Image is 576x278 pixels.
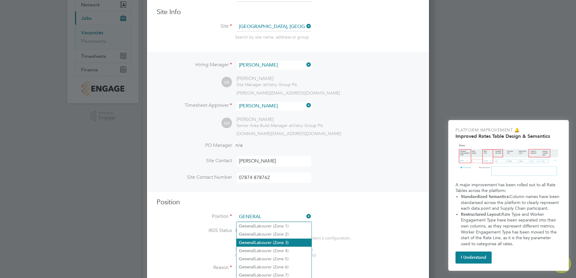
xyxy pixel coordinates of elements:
li: Labourer (Zone 2) [236,230,311,238]
div: [PERSON_NAME] [236,76,297,82]
label: Reason [157,264,232,271]
li: Labourer (Zone 6) [236,263,311,271]
label: Timesheet Approver [157,102,232,109]
span: The status determination for this position can be updated after creating the vacancy [235,247,316,258]
span: GD [221,118,232,128]
div: Improved Rate Table Semantics [448,120,569,271]
label: Site Contact Number [157,174,232,181]
b: General [239,256,255,261]
span: Rate Type and Worker Engagement Type have been separated into their own columns, as they represen... [461,212,558,246]
span: Search by site name, address or group [235,34,309,40]
b: General [239,248,255,253]
span: Senior Area Build Manager at [236,123,293,128]
span: Disabled for this client. [236,227,285,233]
label: PO Manager [157,142,232,149]
label: IR35 Status [157,227,232,234]
strong: Restructured Layout: [461,212,502,217]
h3: Site Info [157,8,419,17]
b: General [239,232,255,237]
strong: Standardized Semantics: [461,194,510,199]
li: Labourer (Zone 5) [236,255,311,263]
h2: Improved Rates Table Design & Semantics [455,133,562,139]
img: Updated Rates Table Design & Semantics [455,141,562,180]
span: [PERSON_NAME][EMAIL_ADDRESS][DOMAIN_NAME] [236,90,340,96]
b: General [239,273,255,278]
b: General [239,264,255,270]
span: Site Manager at [236,82,267,87]
label: Site [157,23,232,29]
p: Platform Improvement 🔔 [455,127,562,133]
span: Column names have been standarised across the platform to clearly represent each data point and S... [461,194,561,211]
span: [DOMAIN_NAME][EMAIL_ADDRESS][DOMAIN_NAME] [236,131,341,136]
input: Search for... [237,22,311,31]
p: A major improvement has been rolled out to all Rate Tables across the platform: [455,182,562,194]
li: Labourer (Zone 3) [236,239,311,247]
div: [PERSON_NAME] [236,116,323,123]
label: Hiring Manager [157,62,232,68]
input: Search for... [237,61,311,69]
li: Labourer (Zone 4) [236,247,311,255]
div: This feature can be enabled under this client's configuration. [236,234,351,241]
label: Position [157,213,232,220]
span: n/a [236,142,243,148]
input: Search for... [237,212,311,221]
b: General [239,240,255,245]
label: Site Contact [157,158,232,164]
h3: Position [157,198,419,207]
input: Search for... [237,102,311,110]
button: I Understand [455,252,492,264]
span: GS [221,77,232,88]
div: Vistry Group Plc [236,82,297,87]
div: Vistry Group Plc [236,123,323,128]
li: Labourer (Zone 1) [236,222,311,230]
b: General [239,224,255,229]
